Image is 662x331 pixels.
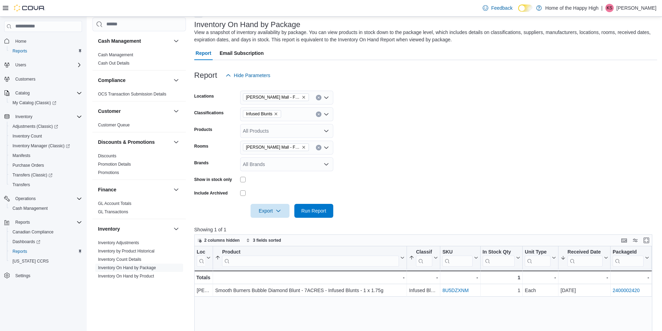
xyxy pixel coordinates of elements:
button: Remove Stettler - Stettler Mall - Fire & Flower from selection in this group [302,95,306,99]
span: Transfers [13,182,30,188]
a: Transfers [10,181,33,189]
div: Classification [416,249,432,255]
div: In Stock Qty [482,249,515,255]
h3: Inventory [98,225,120,232]
div: 1 [482,273,520,282]
a: Settings [13,272,33,280]
span: Email Subscription [220,46,264,60]
a: My Catalog (Classic) [7,98,85,108]
button: [US_STATE] CCRS [7,256,85,266]
span: Operations [13,195,82,203]
span: Promotions [98,170,119,175]
span: [PERSON_NAME] Mall - Fire & Flower [246,94,300,101]
button: Clear input [316,95,321,100]
button: 3 fields sorted [243,236,284,245]
a: Inventory Count Details [98,257,141,262]
div: Cash Management [92,51,186,70]
button: Open list of options [324,95,329,100]
span: Feedback [491,5,512,11]
a: Purchase Orders [10,161,47,169]
p: | [601,4,603,12]
button: Inventory [98,225,171,232]
button: Canadian Compliance [7,227,85,237]
button: Home [1,36,85,46]
a: Adjustments (Classic) [10,122,61,131]
a: OCS Transaction Submission Details [98,92,166,97]
a: GL Transactions [98,209,128,214]
div: Product [222,249,399,266]
span: Run Report [301,207,326,214]
h3: Inventory On Hand by Package [194,20,301,29]
div: In Stock Qty [482,249,515,266]
span: Customers [13,75,82,83]
span: Catalog [15,90,30,96]
span: Home [15,39,26,44]
div: Classification [416,249,432,266]
div: SKU URL [442,249,472,266]
span: Home [13,37,82,45]
a: Customers [13,75,38,83]
div: - [409,273,438,282]
span: OCS Transaction Submission Details [98,91,166,97]
button: Reports [7,46,85,56]
span: Transfers (Classic) [13,172,52,178]
button: Remove Stettler - Stettler Mall - Fire & Flower - Non-Sellable from selection in this group [302,145,306,149]
span: Infused Blunts [246,110,272,117]
button: Location [197,249,211,266]
span: Reports [15,220,30,225]
span: Reports [10,47,82,55]
span: [PERSON_NAME] Mall - Fire & Flower - Non-Sellable [246,144,300,151]
span: Cash Management [98,52,133,58]
div: 1 [482,286,520,295]
button: Inventory [1,112,85,122]
button: Cash Management [98,38,171,44]
div: - [442,273,478,282]
button: Open list of options [324,145,329,150]
a: 8U5DZXNM [442,288,468,293]
button: Operations [1,194,85,204]
span: Cash Management [13,206,48,211]
span: Reports [10,247,82,256]
span: Cash Management [10,204,82,213]
div: [PERSON_NAME] Mall - Fire & Flower [197,286,211,295]
span: Canadian Compliance [10,228,82,236]
span: Customer Queue [98,122,130,128]
button: Users [1,60,85,70]
button: Reports [7,247,85,256]
span: 2 columns hidden [204,238,240,243]
span: Discounts [98,153,116,159]
p: [PERSON_NAME] [616,4,656,12]
span: Users [15,62,26,68]
button: Inventory Count [7,131,85,141]
button: Users [13,61,29,69]
a: Canadian Compliance [10,228,56,236]
div: Location [197,249,205,255]
a: Inventory Manager (Classic) [7,141,85,151]
a: Home [13,37,29,45]
a: Cash Management [10,204,50,213]
button: Customers [1,74,85,84]
span: Users [13,61,82,69]
button: Inventory [13,113,35,121]
span: Purchase Orders [13,163,44,168]
span: Customers [15,76,35,82]
button: Display options [631,236,639,245]
a: [US_STATE] CCRS [10,257,51,265]
div: Totals [196,273,211,282]
span: Catalog [13,89,82,97]
button: Cash Management [172,37,180,45]
div: Customer [92,121,186,132]
a: Inventory On Hand by Product [98,274,154,279]
button: Discounts & Promotions [172,138,180,146]
span: Inventory Count [10,132,82,140]
button: Remove Infused Blunts from selection in this group [274,112,278,116]
h3: Customer [98,108,121,115]
a: Inventory by Product Historical [98,249,155,254]
span: Hide Parameters [234,72,270,79]
span: GL Account Totals [98,201,131,206]
span: Inventory Manager (Classic) [13,143,70,149]
h3: Compliance [98,77,125,84]
div: Unit Type [525,249,550,266]
label: Rooms [194,143,209,149]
